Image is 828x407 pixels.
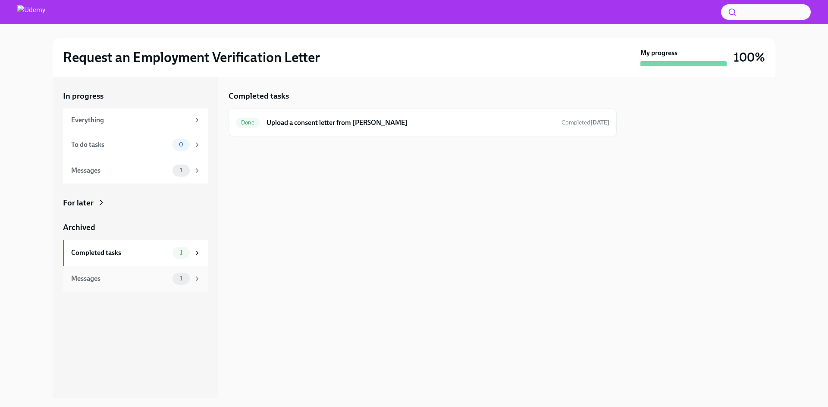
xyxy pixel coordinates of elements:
[63,90,208,102] a: In progress
[590,119,609,126] strong: [DATE]
[175,249,188,256] span: 1
[71,166,169,175] div: Messages
[63,158,208,183] a: Messages1
[71,115,190,125] div: Everything
[734,50,765,65] h3: 100%
[63,197,94,208] div: For later
[63,240,208,266] a: Completed tasks1
[229,90,289,102] h5: Completed tasks
[175,275,188,282] span: 1
[175,167,188,174] span: 1
[561,119,609,126] span: Completed
[63,49,320,66] h2: Request an Employment Verification Letter
[640,48,677,58] strong: My progress
[63,197,208,208] a: For later
[71,274,169,283] div: Messages
[267,118,555,127] h6: Upload a consent letter from [PERSON_NAME]
[71,140,169,149] div: To do tasks
[17,5,45,19] img: Udemy
[561,118,609,127] span: October 9th, 2025 18:02
[63,109,208,132] a: Everything
[63,132,208,158] a: To do tasks0
[174,141,188,148] span: 0
[236,116,609,130] a: DoneUpload a consent letter from [PERSON_NAME]Completed[DATE]
[236,119,260,126] span: Done
[63,222,208,233] a: Archived
[71,248,169,258] div: Completed tasks
[63,266,208,292] a: Messages1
